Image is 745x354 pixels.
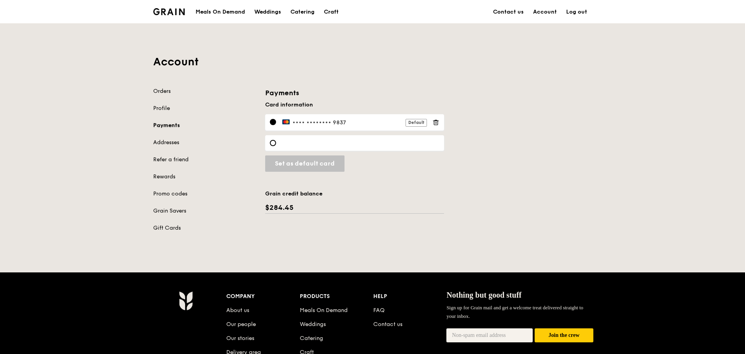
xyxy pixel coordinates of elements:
[561,0,592,24] a: Log out
[373,307,385,314] a: FAQ
[406,119,427,127] div: Default
[446,305,583,319] span: Sign up for Grain mail and get a welcome treat delivered straight to your inbox.
[265,87,444,98] h3: Payments
[488,0,528,24] a: Contact us
[226,335,254,342] a: Our stories
[535,328,593,343] button: Join the crew
[265,155,345,172] input: Set as default card
[153,8,185,15] img: Grain
[282,119,290,124] img: Payment by MasterCard
[179,291,192,310] img: Grain
[319,0,343,24] a: Craft
[153,207,256,215] a: Grain Savers
[153,55,592,69] h1: Account
[226,291,300,302] div: Company
[300,335,323,342] a: Catering
[300,321,326,328] a: Weddings
[286,0,319,24] a: Catering
[373,321,402,328] a: Contact us
[373,291,447,302] div: Help
[265,101,444,108] div: Card information
[153,173,256,181] a: Rewards
[153,122,256,129] a: Payments
[446,291,521,299] span: Nothing but good stuff
[153,156,256,164] a: Refer a friend
[250,0,286,24] a: Weddings
[292,119,319,126] span: •••• ••••
[153,224,256,232] a: Gift Cards
[226,307,249,314] a: About us
[254,0,281,24] div: Weddings
[446,328,533,342] input: Non-spam email address
[153,139,256,146] a: Addresses
[282,140,439,146] iframe: Secure card payment input frame
[300,291,373,302] div: Products
[153,190,256,198] a: Promo codes
[265,203,444,212] div: $284.45
[300,307,348,314] a: Meals On Demand
[226,321,256,328] a: Our people
[153,87,256,95] a: Orders
[196,0,245,24] div: Meals On Demand
[528,0,561,24] a: Account
[324,0,339,24] div: Craft
[290,0,315,24] div: Catering
[153,105,256,112] a: Profile
[282,119,427,126] label: •••• 9837
[265,190,444,197] div: Grain credit balance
